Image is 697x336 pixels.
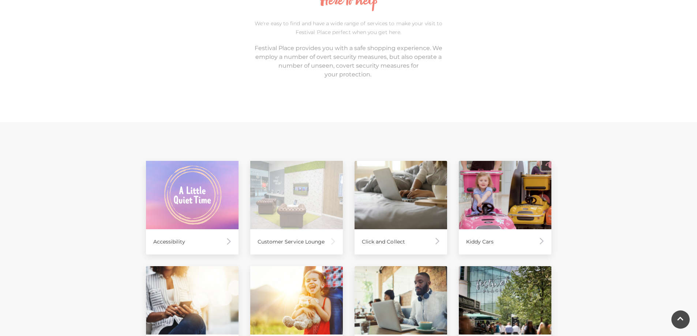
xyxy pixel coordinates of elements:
[459,229,551,254] div: Kiddy Cars
[325,71,371,78] span: your protection.
[255,20,442,35] span: We're easy to find and have a wide range of services to make your visit to Festival Place perfect...
[250,161,343,254] a: Customer Service Lounge
[355,161,447,254] a: Click and Collect
[355,229,447,254] div: Click and Collect
[255,45,442,69] span: Festival Place provides you with a safe shopping experience. We employ a number of overt security...
[146,229,239,254] div: Accessibility
[459,161,551,254] a: Kiddy Cars
[250,229,343,254] div: Customer Service Lounge
[146,161,239,254] a: Accessibility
